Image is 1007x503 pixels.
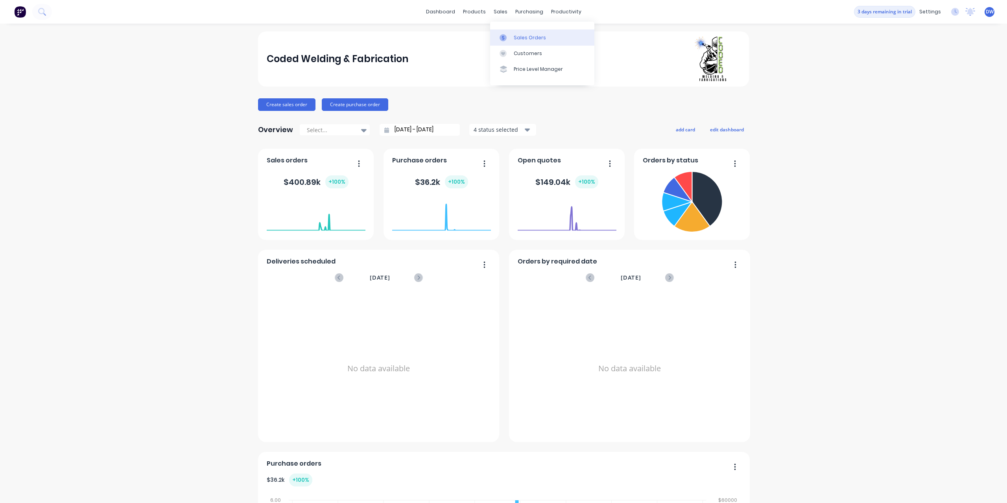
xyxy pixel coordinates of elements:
div: Customers [514,50,542,57]
a: Sales Orders [490,29,594,45]
button: 4 status selected [469,124,536,136]
div: productivity [547,6,585,18]
span: Purchase orders [392,156,447,165]
div: Overview [258,122,293,138]
div: $ 36.2k [267,474,312,486]
div: Coded Welding & Fabrication [267,51,408,67]
button: Create purchase order [322,98,388,111]
div: sales [490,6,511,18]
div: $ 400.89k [284,175,349,188]
div: 4 status selected [474,125,523,134]
span: Orders by status [643,156,698,165]
div: $ 149.04k [535,175,598,188]
a: dashboard [422,6,459,18]
div: $ 36.2k [415,175,468,188]
a: Price Level Manager [490,61,594,77]
span: Open quotes [518,156,561,165]
div: + 100 % [575,175,598,188]
button: add card [671,124,700,135]
span: Sales orders [267,156,308,165]
span: [DATE] [370,273,390,282]
div: purchasing [511,6,547,18]
button: 3 days remaining in trial [854,6,915,18]
div: settings [915,6,945,18]
div: + 100 % [325,175,349,188]
a: Customers [490,46,594,61]
div: Price Level Manager [514,66,563,73]
span: DW [986,8,994,15]
span: [DATE] [621,273,641,282]
div: products [459,6,490,18]
img: Factory [14,6,26,18]
img: Coded Welding & Fabrication [685,31,740,87]
button: Create sales order [258,98,315,111]
div: Sales Orders [514,34,546,41]
button: edit dashboard [705,124,749,135]
div: + 100 % [289,474,312,486]
span: Purchase orders [267,459,321,468]
div: No data available [267,292,491,445]
div: No data available [518,292,742,445]
div: + 100 % [445,175,468,188]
